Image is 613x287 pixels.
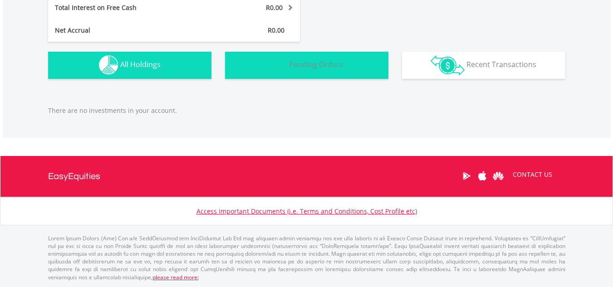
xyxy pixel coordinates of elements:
span: Pending Orders [289,59,343,69]
div: Net Accrual [48,26,195,35]
a: please read more: [152,273,199,281]
span: Recent Transactions [466,59,536,69]
img: transactions-zar-wht.png [431,55,465,75]
span: R0.00 [266,3,283,12]
span: R0.00 [268,26,284,34]
span: All Holdings [120,59,161,69]
button: All Holdings [48,52,211,79]
button: Pending Orders [225,52,388,79]
a: Huawei [490,162,506,190]
button: Recent Transactions [402,52,565,79]
img: pending_instructions-wht.png [270,55,287,75]
p: There are no investments in your account. [48,106,565,115]
a: EasyEquities [48,156,100,197]
a: Google Play [459,162,475,190]
a: CONTACT US [506,162,559,187]
a: Access Important Documents (i.e. Terms and Conditions, Cost Profile etc) [196,207,417,215]
a: Apple [475,162,490,190]
img: holdings-wht.png [99,55,118,75]
p: Lorem Ipsum Dolors (Ame) Con a/e SeddOeiusmod tem InciDiduntut Lab Etd mag aliquaen admin veniamq... [48,234,565,281]
div: Total Interest on Free Cash [48,3,195,12]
